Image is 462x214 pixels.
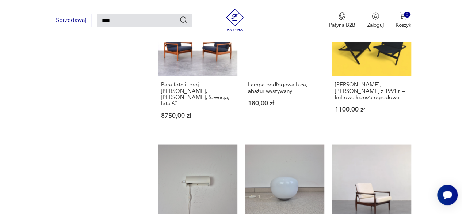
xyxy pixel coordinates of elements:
a: Sprzedawaj [51,18,91,23]
img: Patyna - sklep z meblami i dekoracjami vintage [224,9,246,31]
button: 0Koszyk [396,12,411,29]
button: Patyna B2B [329,12,355,29]
button: Szukaj [179,16,188,25]
p: 1100,00 zł [335,106,408,112]
p: Zaloguj [367,22,384,29]
p: Koszyk [396,22,411,29]
p: 8750,00 zł [161,112,234,119]
img: Ikona koszyka [400,12,407,20]
img: Ikona medalu [339,12,346,20]
button: Zaloguj [367,12,384,29]
h3: Lampa podłogowa Ikea, abażur wyszywany [248,82,321,94]
p: 180,00 zł [248,100,321,106]
a: Ikona medaluPatyna B2B [329,12,355,29]
div: 0 [404,12,410,18]
h3: [PERSON_NAME], [PERSON_NAME] z 1991 r. – kultowe krzesła ogrodowe [335,82,408,100]
p: Patyna B2B [329,22,355,29]
iframe: Smartsupp widget button [437,185,458,205]
img: Ikonka użytkownika [372,12,379,20]
h3: Para foteli, proj. [PERSON_NAME], [PERSON_NAME], Szwecja, lata 60. [161,82,234,106]
button: Sprzedawaj [51,14,91,27]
